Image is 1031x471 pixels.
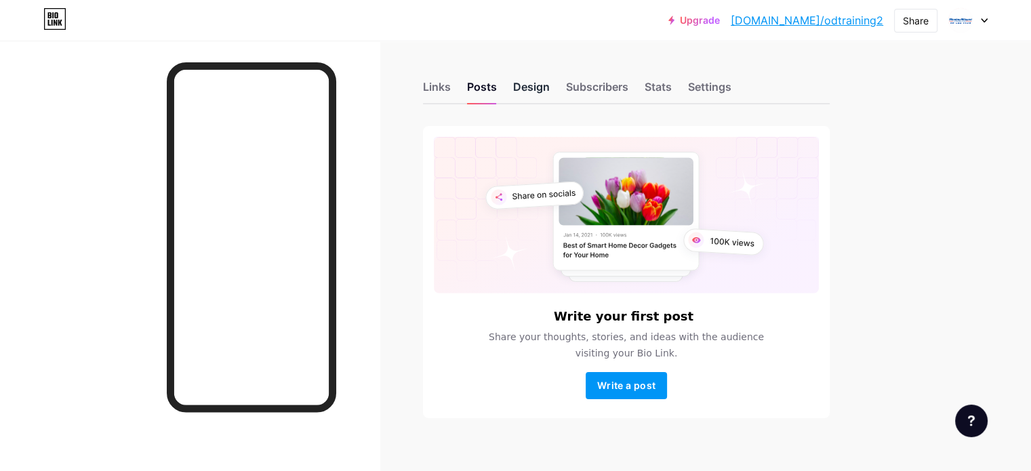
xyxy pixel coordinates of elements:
[566,79,628,103] div: Subscribers
[554,310,693,323] h6: Write your first post
[586,372,667,399] button: Write a post
[688,79,731,103] div: Settings
[903,14,929,28] div: Share
[668,15,720,26] a: Upgrade
[597,380,655,391] span: Write a post
[467,79,497,103] div: Posts
[731,12,883,28] a: [DOMAIN_NAME]/odtraining2
[513,79,550,103] div: Design
[423,79,451,103] div: Links
[645,79,672,103] div: Stats
[948,7,973,33] img: odtraining2
[472,329,780,361] span: Share your thoughts, stories, and ideas with the audience visiting your Bio Link.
